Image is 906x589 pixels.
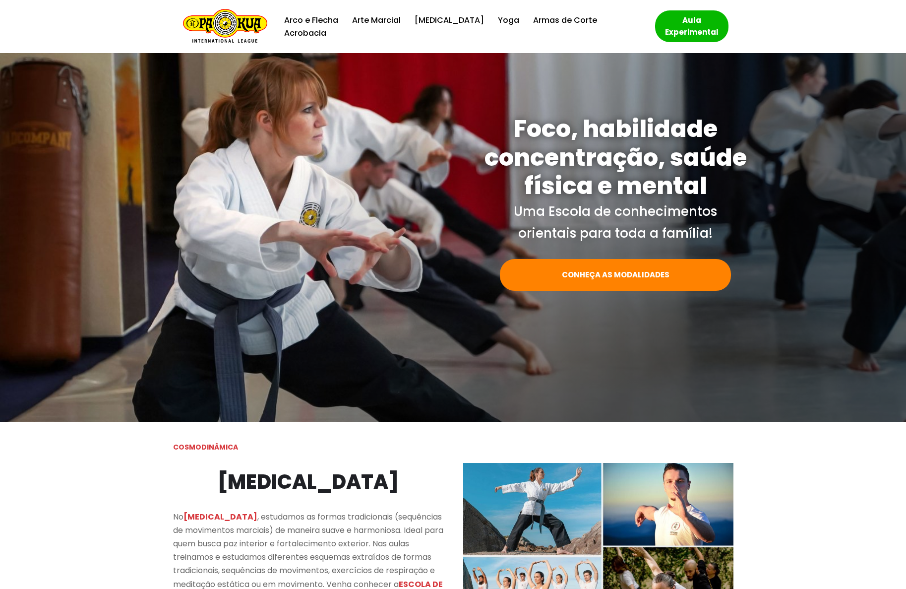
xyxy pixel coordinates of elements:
[178,9,267,44] a: Escola de Conhecimentos Orientais Pa-Kua Uma escola para toda família
[282,13,640,40] div: Menu primário
[284,13,338,27] a: Arco e Flecha
[173,466,443,498] h2: [MEDICAL_DATA]
[500,259,731,291] a: CONHEÇA AS MODALIDADES
[173,442,238,452] strong: COSMODINÂMICA
[655,10,728,42] a: Aula Experimental
[183,511,257,523] mark: [MEDICAL_DATA]
[498,13,519,27] a: Yoga
[461,115,770,200] h1: Foco, habilidade concentração, saúde física e mental
[533,13,597,27] a: Armas de Corte
[415,13,484,27] a: [MEDICAL_DATA]
[352,13,401,27] a: Arte Marcial
[284,26,326,40] a: Acrobacia
[461,200,770,244] p: Uma Escola de conhecimentos orientais para toda a família!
